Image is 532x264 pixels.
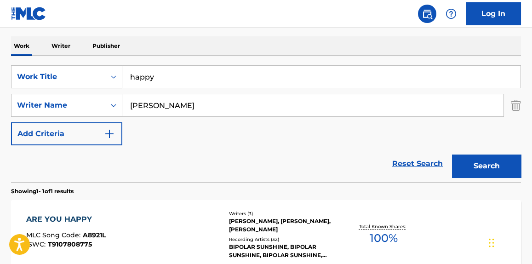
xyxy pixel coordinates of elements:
[452,155,521,178] button: Search
[83,231,106,239] span: A8921L
[11,7,46,20] img: MLC Logo
[229,243,341,259] div: BIPOLAR SUNSHINE, BIPOLAR SUNSHINE, BIPOLAR SUNSHINE, BIPOLAR SUNSHINE, BIPOLAR SUNSHINE
[26,214,106,225] div: ARE YOU HAPPY
[229,210,341,217] div: Writers ( 3 )
[49,36,73,56] p: Writer
[489,229,494,257] div: Drag
[26,231,83,239] span: MLC Song Code :
[422,8,433,19] img: search
[370,230,398,247] span: 100 %
[90,36,123,56] p: Publisher
[11,36,32,56] p: Work
[359,223,408,230] p: Total Known Shares:
[418,5,436,23] a: Public Search
[11,187,74,195] p: Showing 1 - 1 of 1 results
[11,122,122,145] button: Add Criteria
[442,5,460,23] div: Help
[229,236,341,243] div: Recording Artists ( 32 )
[229,217,341,234] div: [PERSON_NAME], [PERSON_NAME], [PERSON_NAME]
[466,2,521,25] a: Log In
[48,240,92,248] span: T9107808775
[388,154,447,174] a: Reset Search
[511,94,521,117] img: Delete Criterion
[486,220,532,264] iframe: Chat Widget
[446,8,457,19] img: help
[17,71,100,82] div: Work Title
[17,100,100,111] div: Writer Name
[104,128,115,139] img: 9d2ae6d4665cec9f34b9.svg
[26,240,48,248] span: ISWC :
[11,65,521,182] form: Search Form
